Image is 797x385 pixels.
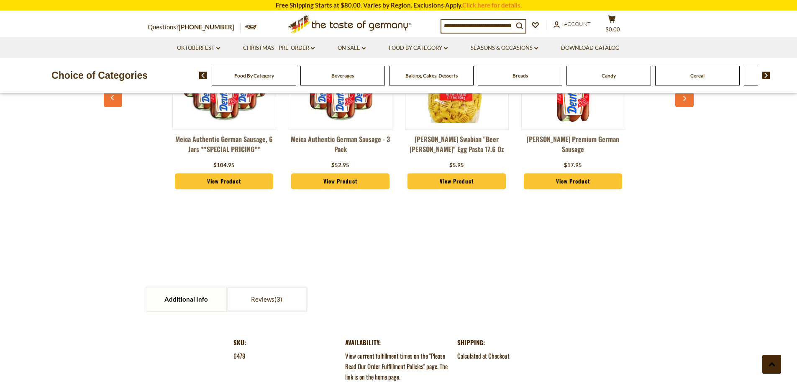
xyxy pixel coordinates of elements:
[199,72,207,79] img: previous arrow
[177,44,220,53] a: Oktoberfest
[233,351,340,361] dd: 6479
[524,173,623,189] a: View Product
[338,44,366,53] a: On Sale
[291,173,390,189] a: View Product
[462,1,522,9] a: Click here for details.
[331,161,349,170] div: $52.95
[405,72,458,79] a: Baking, Cakes, Desserts
[405,134,509,159] a: [PERSON_NAME] Swabian "Beer [PERSON_NAME]" Egg Pasta 17.6 oz
[179,23,234,31] a: [PHONE_NUMBER]
[345,337,451,348] dt: Availability:
[471,44,538,53] a: Seasons & Occasions
[564,21,591,27] span: Account
[331,72,354,79] a: Beverages
[554,20,591,29] a: Account
[175,173,274,189] a: View Product
[234,72,274,79] a: Food By Category
[457,351,564,361] dd: Calculated at Checkout
[449,161,464,170] div: $5.95
[389,44,448,53] a: Food By Category
[521,134,625,159] a: [PERSON_NAME] Premium German Sausage
[345,351,451,382] dd: View current fulfillment times on the "Please Read Our Order Fulfillment Policies" page. The link...
[600,15,625,36] button: $0.00
[407,173,506,189] a: View Product
[233,337,340,348] dt: SKU:
[605,26,620,33] span: $0.00
[243,44,315,53] a: Christmas - PRE-ORDER
[148,22,241,33] p: Questions?
[213,161,235,170] div: $104.95
[227,287,307,311] a: Reviews
[146,287,226,311] a: Additional Info
[561,44,620,53] a: Download Catalog
[172,134,276,159] a: Meica Authentic German Sausage, 6 jars **SPECIAL PRICING**
[457,337,564,348] dt: Shipping:
[289,134,392,159] a: Meica Authentic German Sausage - 3 pack
[762,72,770,79] img: next arrow
[513,72,528,79] a: Breads
[690,72,705,79] a: Cereal
[602,72,616,79] a: Candy
[564,161,582,170] div: $17.95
